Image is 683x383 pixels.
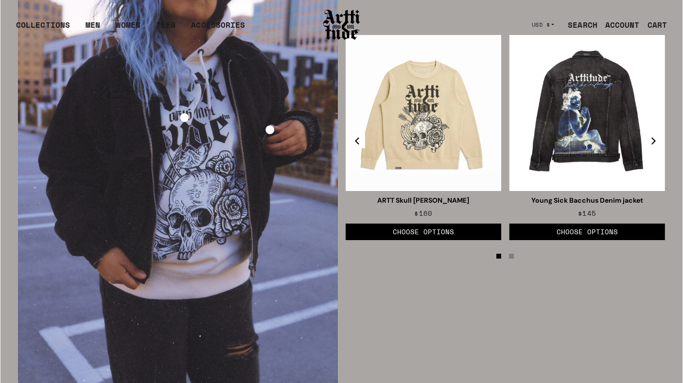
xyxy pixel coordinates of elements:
[156,19,175,38] a: TEEN
[532,21,550,29] span: USD $
[191,19,245,38] div: ACCESSORIES
[16,19,70,38] div: COLLECTIONS
[509,254,514,259] li: Page dot 2
[526,14,560,35] button: USD $
[346,35,502,191] img: ARTT Skull Terry Crewneck
[86,19,100,38] a: MEN
[322,8,361,41] img: Arttitude
[346,224,502,240] button: Choose Options
[8,19,253,38] ul: Main navigation
[414,208,432,219] span: $160
[509,35,665,191] img: Young Sick Bacchus Denim jacket
[350,134,365,148] button: Previous
[646,134,660,148] button: Next
[531,196,643,205] a: Young Sick Bacchus Denim jacket
[648,19,667,31] div: CART
[578,208,596,219] span: $145
[496,254,501,259] li: Page dot 1
[377,196,469,205] a: ARTT Skull [PERSON_NAME]
[640,15,667,35] a: Open cart
[597,15,640,35] a: ACCOUNT
[509,224,665,240] button: Choose Options
[116,19,140,38] a: WOMEN
[560,15,597,35] a: SEARCH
